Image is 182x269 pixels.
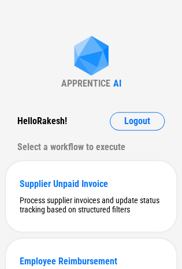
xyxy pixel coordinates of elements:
div: Hello Rakesh ! [17,112,67,130]
div: Process supplier invoices and update status tracking based on structured filters [20,196,162,214]
img: Apprentice AI [68,36,114,78]
div: APPRENTICE [61,78,110,89]
div: Select a workflow to execute [17,138,165,156]
div: AI [113,78,121,89]
div: Employee Reimbursement [20,256,162,267]
span: Logout [124,117,150,126]
button: Logout [110,112,165,130]
div: Supplier Unpaid Invoice [20,178,162,189]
